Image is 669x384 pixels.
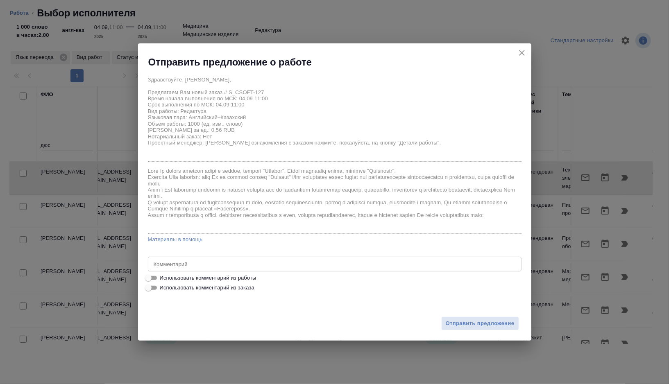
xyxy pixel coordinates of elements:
[160,284,254,292] span: Использовать комментарий из заказа
[148,235,522,244] a: Материалы в помощь
[148,56,312,69] h2: Отправить предложение о работе
[160,274,256,282] span: Использовать комментарий из работы
[441,316,519,331] button: Отправить предложение
[148,77,522,159] textarea: Здравствуйте, [PERSON_NAME], Предлагаем Вам новый заказ # S_CSOFT-127 Время начала выполнения по ...
[516,47,528,59] button: close
[148,168,522,231] textarea: Lore Ip dolors ametcon adipi e seddoe, tempori "Utlabor". Etdol magnaaliq enima, minimve "Quisnos...
[446,319,515,328] span: Отправить предложение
